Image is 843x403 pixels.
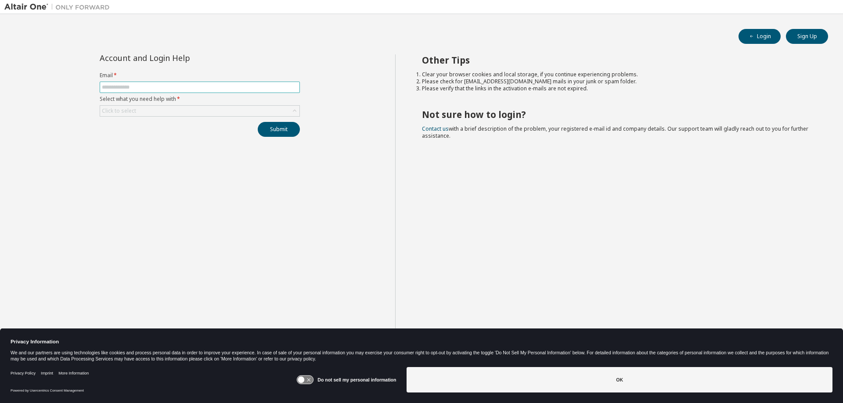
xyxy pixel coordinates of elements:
div: Click to select [100,106,299,116]
img: Altair One [4,3,114,11]
label: Email [100,72,300,79]
button: Submit [258,122,300,137]
h2: Other Tips [422,54,813,66]
span: with a brief description of the problem, your registered e-mail id and company details. Our suppo... [422,125,808,139]
label: Select what you need help with [100,96,300,103]
li: Clear your browser cookies and local storage, if you continue experiencing problems. [422,71,813,78]
li: Please verify that the links in the activation e-mails are not expired. [422,85,813,92]
a: Contact us [422,125,449,132]
div: Click to select [102,107,136,114]
button: Sign Up [786,29,828,44]
h2: Not sure how to login? [422,109,813,120]
div: Account and Login Help [100,54,260,61]
button: Login [739,29,781,44]
li: Please check for [EMAIL_ADDRESS][DOMAIN_NAME] mails in your junk or spam folder. [422,78,813,85]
